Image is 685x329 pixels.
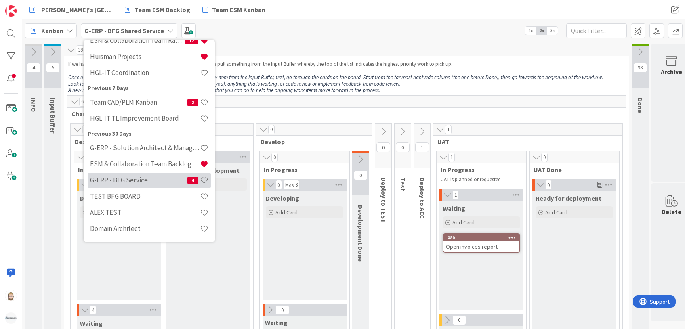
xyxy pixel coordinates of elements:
span: 4 [82,125,89,134]
span: Support [17,1,37,11]
span: 0 [268,125,275,134]
h4: G-ERP - Solution Architect & Management [90,144,200,152]
span: Waiting [443,204,465,212]
span: 0 [271,153,278,162]
span: 0 [545,180,552,190]
span: Add Card... [275,209,301,216]
span: 1x [525,27,536,35]
span: Input Buffer [49,98,57,133]
h4: TEST BFG BOARD [90,193,200,201]
span: Done [636,98,644,113]
span: 4 [90,305,96,315]
span: 0 [275,305,289,315]
span: Developing [266,194,299,202]
span: Add Card... [545,209,571,216]
span: 12 [185,37,198,44]
img: Visit kanbanzone.com [5,5,17,17]
img: Rv [5,290,17,301]
span: 0 [541,153,548,162]
span: 0 [275,180,282,190]
em: Look for items that need to be fixed (even if they are not assigned to you), anything that’s wait... [68,80,401,87]
span: 1 [452,190,459,200]
a: Team ESM Kanban [198,2,270,17]
span: 5 [46,63,60,73]
span: Deploy to TEST [380,178,388,223]
span: 3x [547,27,558,35]
span: Kanban [41,26,63,36]
span: 98 [633,63,647,73]
span: [PERSON_NAME]'s [GEOGRAPHIC_DATA] [39,5,113,15]
span: 0 [396,142,410,152]
span: Waiting [80,319,103,327]
h4: ESM & Collaboration Team Backlog [90,160,200,168]
span: Design [75,138,243,146]
b: G-ERP - BFG Shared Service [84,27,164,35]
div: 480Open invoices report [443,234,519,252]
span: In Progress [78,166,153,174]
span: Development Done [357,205,365,262]
div: Previous 30 Days [88,130,211,138]
span: Test [399,178,407,191]
a: Team ESM Backlog [120,2,195,17]
h4: HGL-IT Coordination [90,69,200,77]
input: Quick Filter... [566,23,627,38]
h4: ESM & Collaboration Team Kanban [90,37,185,45]
span: 1 [415,142,429,152]
h4: ALEX TEST [90,209,200,217]
span: In Progress [264,166,339,174]
span: 6 [79,97,86,107]
span: Team ESM Backlog [134,5,190,15]
span: Waiting [265,319,288,327]
span: Add Card... [452,219,478,226]
div: Delete [662,207,681,216]
p: UAT is planned or requested [441,176,522,183]
span: 0 [452,315,466,325]
span: 0 [376,142,390,152]
a: [PERSON_NAME]'s [GEOGRAPHIC_DATA] [25,2,118,17]
span: Changes (DEV) [71,110,616,118]
div: Archive [661,67,682,77]
span: UAT Done [534,166,609,174]
em: Once a piece of work is finished, instead of immediately pulling a new item from the Input Buffer... [68,74,603,81]
em: A new item of work should only be started if there is literally nothing that you can do to help t... [68,87,380,94]
span: Team ESM Kanban [212,5,265,15]
span: Deploy to ACC [418,178,427,219]
span: 1 [448,153,455,162]
span: INFO [29,98,38,112]
div: 480 [447,235,519,241]
div: 480 [443,234,519,241]
span: 2x [536,27,547,35]
span: In Progress [441,166,516,174]
h4: Domain Architect [90,225,200,233]
img: avatar [5,312,17,324]
h4: Team CAD/PLM Kanban [90,98,187,107]
p: If we have capacity and no other team members need help, you can pull something from the Input Bu... [68,61,625,67]
h4: Huisman Projects [90,53,200,61]
div: Previous 7 Days [88,84,211,92]
span: Designing [80,194,109,202]
div: Max 3 [285,183,298,187]
span: UAT [437,138,612,146]
span: 4 [187,177,198,184]
h4: G-ERP - BFG Service [90,176,187,184]
span: 0 [354,170,368,180]
span: 2 [187,99,198,106]
h4: HGL-IT TL Improvement Board [90,115,200,123]
span: 4 [27,63,40,73]
div: Open invoices report [443,241,519,252]
div: Over 30 days [88,240,211,248]
span: Develop [261,138,362,146]
span: 1 [445,125,452,134]
span: Ready for deployment [536,194,601,202]
span: 38 [76,45,85,55]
